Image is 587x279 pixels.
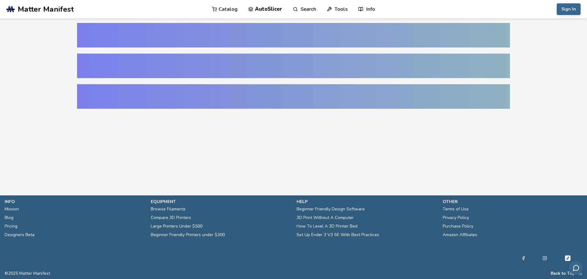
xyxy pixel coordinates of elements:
[443,231,477,239] a: Amazon Affiliates
[151,222,202,231] a: Large Printers Under $500
[443,198,583,205] p: other
[557,3,581,15] button: Sign In
[578,271,582,276] a: RSS Feed
[443,213,469,222] a: Privacy Policy
[5,222,17,231] a: Pricing
[521,254,526,262] a: Facebook
[5,231,35,239] a: Designers Beta
[551,271,575,276] button: Back to Top
[297,198,437,205] p: help
[151,213,191,222] a: Compare 3D Printers
[443,222,473,231] a: Purchase Policy
[297,222,357,231] a: How To Level A 3D Printer Bed
[297,205,365,213] a: Beginner Friendly Design Software
[18,5,74,13] span: Matter Manifest
[5,213,13,222] a: Blog
[5,198,145,205] p: info
[443,205,469,213] a: Terms of Use
[297,231,379,239] a: Set Up Ender 3 V3 SE With Best Practices
[5,205,19,213] a: Mission
[151,198,291,205] p: equipment
[564,254,571,262] a: Tiktok
[151,231,225,239] a: Beginner Friendly Printers under $300
[5,271,50,276] span: © 2025 Matter Manifest
[569,261,583,275] button: Send feedback via email
[151,205,186,213] a: Browse Filaments
[543,254,547,262] a: Instagram
[297,213,354,222] a: 3D Print Without A Computer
